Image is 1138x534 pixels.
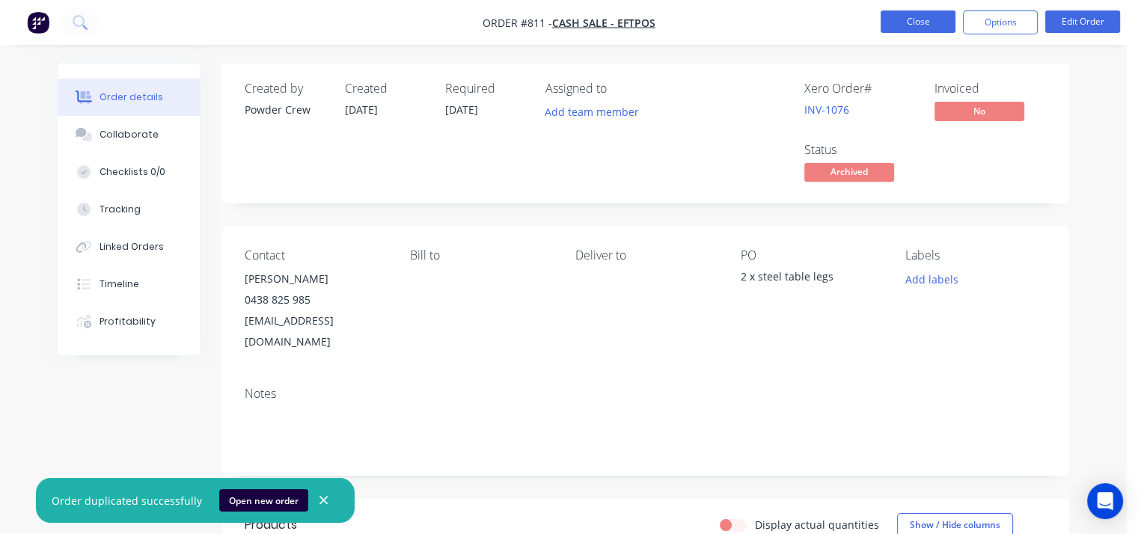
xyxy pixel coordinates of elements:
div: Timeline [100,277,139,291]
div: [PERSON_NAME] [245,268,386,289]
div: Created by [245,82,327,96]
button: Open new order [219,489,308,512]
div: Created [345,82,427,96]
div: Checklists 0/0 [100,165,165,179]
div: Powder Crew [245,102,327,117]
img: Factory [27,11,49,34]
div: Order duplicated successfully [52,493,202,509]
div: [EMAIL_ADDRESS][DOMAIN_NAME] [245,310,386,352]
div: Profitability [100,315,156,328]
span: Archived [804,163,894,182]
a: Cash Sale - EFTPOS [552,16,655,30]
div: 0438 825 985 [245,289,386,310]
a: INV-1076 [804,102,849,117]
div: 2 x steel table legs [740,268,881,289]
div: [PERSON_NAME]0438 825 985[EMAIL_ADDRESS][DOMAIN_NAME] [245,268,386,352]
div: Invoiced [934,82,1047,96]
div: Assigned to [545,82,695,96]
span: [DATE] [345,102,378,117]
button: Profitability [58,303,200,340]
div: PO [740,248,881,263]
div: Contact [245,248,386,263]
label: Display actual quantities [755,517,879,533]
div: Order details [100,90,163,104]
div: Bill to [410,248,551,263]
div: Tracking [100,203,141,216]
button: Close [881,10,955,33]
div: Xero Order # [804,82,917,96]
button: Tracking [58,191,200,228]
div: Open Intercom Messenger [1087,483,1123,519]
button: Timeline [58,266,200,303]
button: Order details [58,79,200,116]
div: Status [804,143,917,157]
button: Linked Orders [58,228,200,266]
div: Labels [905,248,1047,263]
div: Collaborate [100,128,159,141]
button: Add team member [537,102,647,122]
div: Required [445,82,527,96]
button: Add labels [897,268,966,289]
button: Collaborate [58,116,200,153]
div: Notes [245,387,1047,401]
div: Linked Orders [100,240,164,254]
button: Checklists 0/0 [58,153,200,191]
button: Add team member [545,102,647,122]
span: [DATE] [445,102,478,117]
button: Options [963,10,1038,34]
div: Deliver to [575,248,717,263]
button: Edit Order [1045,10,1120,33]
span: Order #811 - [483,16,552,30]
span: No [934,102,1024,120]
